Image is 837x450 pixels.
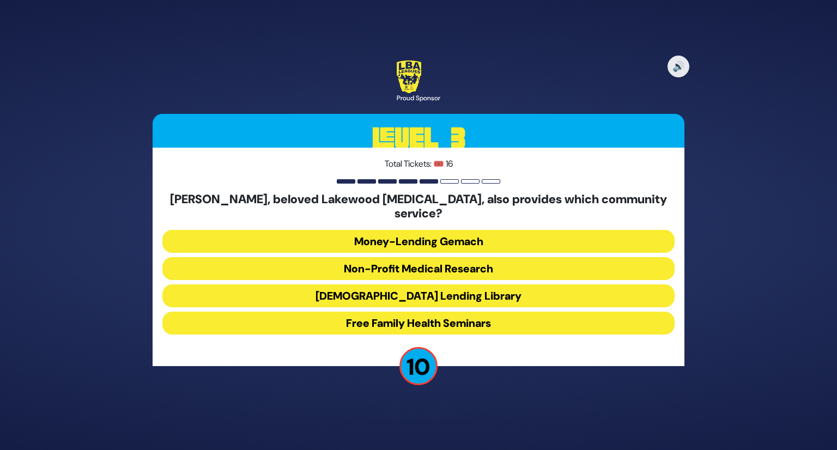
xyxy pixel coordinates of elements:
button: [DEMOGRAPHIC_DATA] Lending Library [162,284,675,307]
button: Free Family Health Seminars [162,312,675,335]
button: 🔊 [668,56,689,77]
button: Money-Lending Gemach [162,230,675,253]
div: Proud Sponsor [397,93,440,103]
p: Total Tickets: 🎟️ 16 [162,157,675,171]
img: LBA [397,60,421,93]
button: Non-Profit Medical Research [162,257,675,280]
h5: [PERSON_NAME], beloved Lakewood [MEDICAL_DATA], also provides which community service? [162,192,675,221]
p: 10 [399,347,438,385]
h3: Level 3 [153,114,684,163]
